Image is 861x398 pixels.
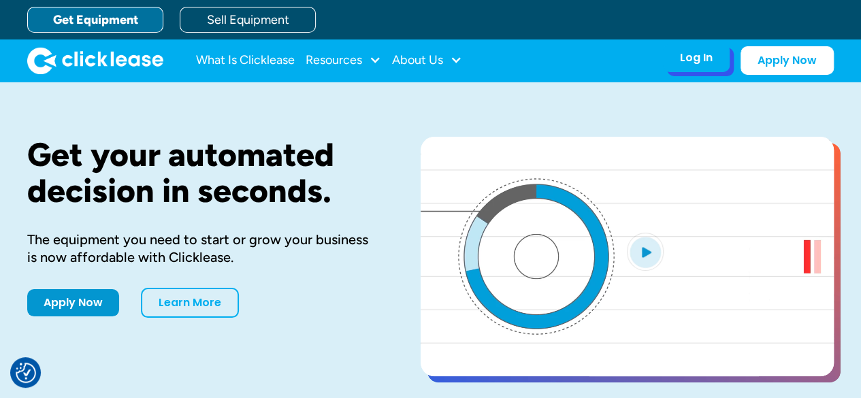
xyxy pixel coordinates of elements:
[306,47,381,74] div: Resources
[16,363,36,383] img: Revisit consent button
[196,47,295,74] a: What Is Clicklease
[27,7,163,33] a: Get Equipment
[180,7,316,33] a: Sell Equipment
[741,46,834,75] a: Apply Now
[392,47,462,74] div: About Us
[680,51,713,65] div: Log In
[27,289,119,316] a: Apply Now
[27,137,377,209] h1: Get your automated decision in seconds.
[627,233,664,271] img: Blue play button logo on a light blue circular background
[27,47,163,74] img: Clicklease logo
[141,288,239,318] a: Learn More
[421,137,834,376] a: open lightbox
[27,47,163,74] a: home
[16,363,36,383] button: Consent Preferences
[27,231,377,266] div: The equipment you need to start or grow your business is now affordable with Clicklease.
